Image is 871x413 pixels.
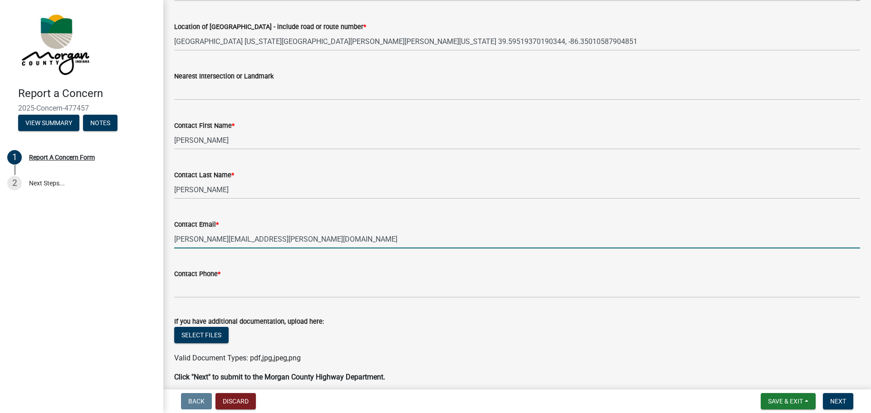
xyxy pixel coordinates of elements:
[83,115,117,131] button: Notes
[174,73,274,80] label: Nearest Intersection or Landmark
[188,398,205,405] span: Back
[174,354,301,362] span: Valid Document Types: pdf,jpg,jpeg,png
[823,393,853,409] button: Next
[761,393,816,409] button: Save & Exit
[18,87,156,100] h4: Report a Concern
[768,398,803,405] span: Save & Exit
[18,104,145,112] span: 2025-Concern-477457
[7,150,22,165] div: 1
[18,10,91,78] img: Morgan County, Indiana
[174,24,366,30] label: Location of [GEOGRAPHIC_DATA] - include road or route number
[83,120,117,127] wm-modal-confirm: Notes
[18,115,79,131] button: View Summary
[215,393,256,409] button: Discard
[174,123,235,129] label: Contact First Name
[174,172,234,179] label: Contact Last Name
[830,398,846,405] span: Next
[18,120,79,127] wm-modal-confirm: Summary
[174,319,324,325] label: If you have additional documentation, upload here:
[181,393,212,409] button: Back
[174,327,229,343] button: Select files
[174,222,219,228] label: Contact Email
[7,176,22,190] div: 2
[29,154,95,160] div: Report A Concern Form
[174,271,220,277] label: Contact Phone
[174,373,385,381] strong: Click "Next" to submit to the Morgan County Highway Department.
